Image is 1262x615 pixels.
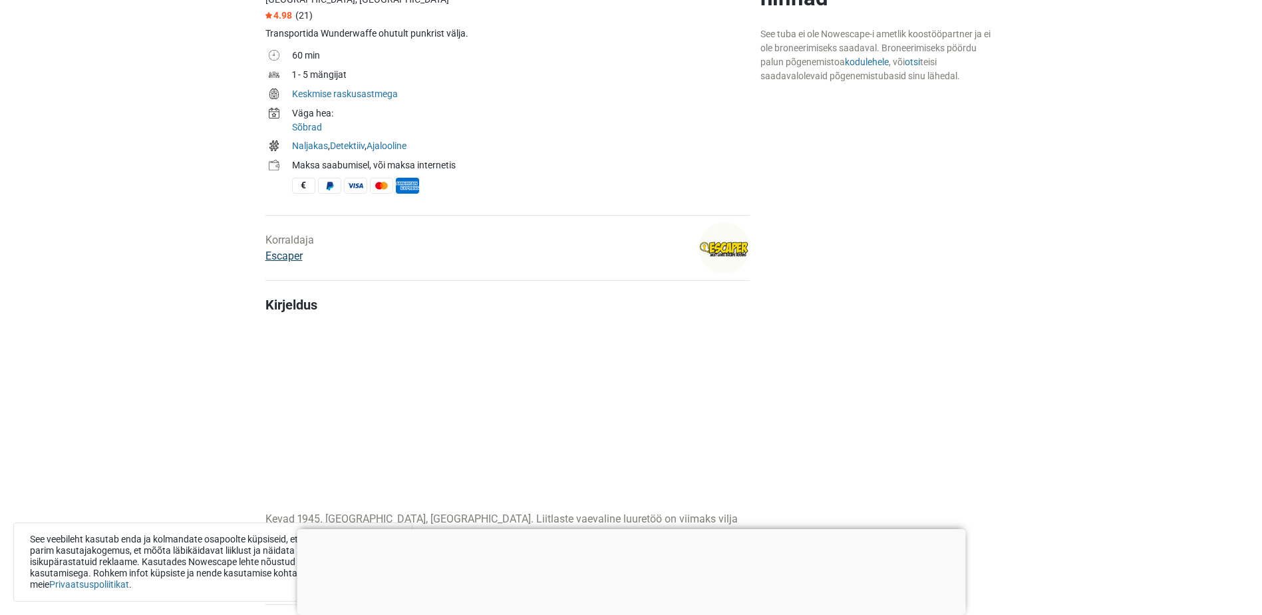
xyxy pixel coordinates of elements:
[265,27,750,41] div: Transportida Wunderwaffe ohutult punkrist välja.
[292,178,315,194] span: Sularaha
[292,158,750,172] div: Maksa saabumisel, või maksa internetis
[13,522,412,602] div: See veebileht kasutab enda ja kolmandate osapoolte küpsiseid, et tuua sinuni parim kasutajakogemu...
[292,89,398,99] a: Keskmise raskusastmega
[845,57,889,67] a: kodulehele
[292,47,750,67] td: 60 min
[265,232,314,264] div: Korraldaja
[318,178,341,194] span: PayPal
[265,511,750,591] p: Kevad 1945. [GEOGRAPHIC_DATA], [GEOGRAPHIC_DATA]. Liitlaste vaevaline luuretöö on viimaks vilja k...
[699,222,750,274] img: a666587afda6e89al.png
[370,178,393,194] span: MasterCard
[49,579,129,590] a: Privaatsuspoliitikat
[292,106,750,120] div: Väga hea:
[265,297,750,313] h4: Kirjeldus
[297,529,965,612] iframe: Advertisement
[265,12,272,19] img: Star
[367,140,406,151] a: Ajalooline
[292,67,750,86] td: 1 - 5 mängijat
[330,140,365,151] a: Detektiiv
[760,27,997,83] div: See tuba ei ole Nowescape-i ametlik koostööpartner ja ei ole broneerimiseks saadaval. Broneerimis...
[265,10,292,21] span: 4.98
[295,10,313,21] span: (21)
[905,57,920,67] a: otsi
[396,178,419,194] span: American Express
[344,178,367,194] span: Visa
[292,122,322,132] a: Sõbrad
[292,140,328,151] a: Naljakas
[265,250,303,262] a: Escaper
[292,138,750,157] td: , ,
[265,325,750,511] iframe: Advertisement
